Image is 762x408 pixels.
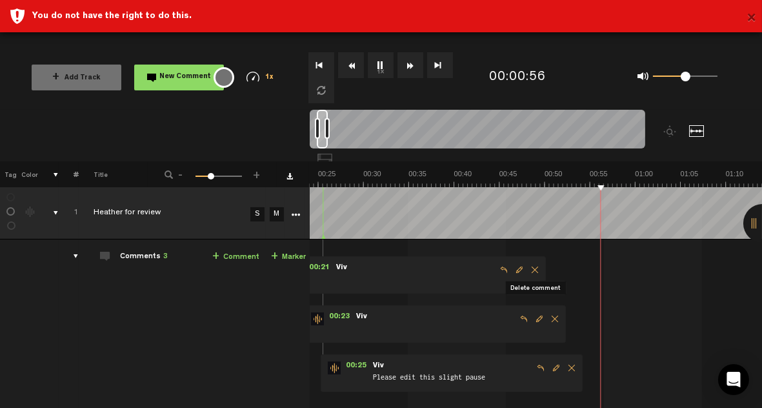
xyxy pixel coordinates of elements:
[41,207,61,219] div: comments, stamps & drawings
[308,77,334,103] button: Loop
[246,72,259,82] img: speedometer.svg
[511,285,561,292] span: Delete comment
[718,364,749,395] div: Open Intercom Messenger
[286,173,293,179] a: Download comments
[335,263,348,272] span: Viv
[61,207,81,219] div: Click to change the order number
[368,52,394,78] button: 1x
[397,52,423,78] button: Fast Forward
[175,169,186,177] span: -
[32,65,121,90] button: +Add Track
[427,52,453,78] button: Go to end
[311,312,324,325] img: star-track.png
[79,187,246,240] td: Click to edit the title Heather for review
[372,362,385,371] span: Viv
[79,161,148,187] th: Title
[163,253,168,261] span: 3
[21,207,41,218] div: Change the color of the waveform
[355,312,368,321] span: Viv
[496,265,512,274] span: Reply to comment
[512,265,527,274] span: Edit comment
[547,314,563,323] span: Delete comment
[516,314,532,323] span: Reply to comment
[271,250,306,265] a: Marker
[252,169,262,177] span: +
[564,363,579,372] span: Delete comment
[527,265,543,274] span: Delete comment
[532,314,547,323] span: Edit comment
[59,187,79,240] td: Click to change the order number 1
[134,65,224,90] button: New Comment
[324,312,355,325] span: 00:23
[61,250,81,263] div: comments
[372,372,533,386] span: Please edit this slight pause
[19,187,39,240] td: Change the color of the waveform
[308,52,334,78] button: Go to beginning
[548,363,564,372] span: Edit comment
[533,363,548,372] span: Reply to comment
[19,161,39,187] th: Color
[32,10,752,23] div: You do not have the right to do this.
[59,161,79,187] th: #
[94,207,261,220] div: Click to edit the title
[265,74,274,81] span: 1x
[328,362,341,374] img: star-track.png
[212,252,219,262] span: +
[304,263,335,276] span: 00:21
[341,362,372,374] span: 00:25
[52,75,101,82] span: Add Track
[214,67,234,88] div: {{ tooltip_message }}
[489,68,546,87] div: 00:00:56
[747,6,756,32] button: ×
[237,72,284,83] div: 1x
[290,208,302,219] a: More
[250,207,265,221] a: S
[338,52,364,78] button: Rewind
[212,250,259,265] a: Comment
[271,252,278,262] span: +
[120,252,168,263] div: Comments
[160,74,212,81] span: New Comment
[270,207,284,221] a: M
[52,72,59,83] span: +
[39,187,59,240] td: comments, stamps & drawings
